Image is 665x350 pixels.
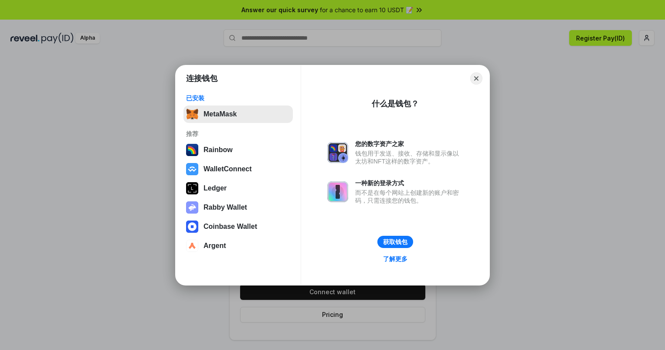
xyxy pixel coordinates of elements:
button: 获取钱包 [377,236,413,248]
div: 您的数字资产之家 [355,140,463,148]
div: MetaMask [204,110,237,118]
div: 什么是钱包？ [372,99,419,109]
div: Rainbow [204,146,233,154]
div: Rabby Wallet [204,204,247,211]
button: Argent [183,237,293,255]
img: svg+xml,%3Csvg%20fill%3D%22none%22%20height%3D%2233%22%20viewBox%3D%220%200%2035%2033%22%20width%... [186,108,198,120]
div: Coinbase Wallet [204,223,257,231]
img: svg+xml,%3Csvg%20xmlns%3D%22http%3A%2F%2Fwww.w3.org%2F2000%2Fsvg%22%20fill%3D%22none%22%20viewBox... [186,201,198,214]
button: Rainbow [183,141,293,159]
div: 已安装 [186,94,290,102]
button: MetaMask [183,105,293,123]
button: WalletConnect [183,160,293,178]
div: 推荐 [186,130,290,138]
div: 一种新的登录方式 [355,179,463,187]
button: Rabby Wallet [183,199,293,216]
img: svg+xml,%3Csvg%20width%3D%22120%22%20height%3D%22120%22%20viewBox%3D%220%200%20120%20120%22%20fil... [186,144,198,156]
img: svg+xml,%3Csvg%20xmlns%3D%22http%3A%2F%2Fwww.w3.org%2F2000%2Fsvg%22%20width%3D%2228%22%20height%3... [186,182,198,194]
div: 钱包用于发送、接收、存储和显示像以太坊和NFT这样的数字资产。 [355,150,463,165]
div: WalletConnect [204,165,252,173]
img: svg+xml,%3Csvg%20xmlns%3D%22http%3A%2F%2Fwww.w3.org%2F2000%2Fsvg%22%20fill%3D%22none%22%20viewBox... [327,142,348,163]
img: svg+xml,%3Csvg%20width%3D%2228%22%20height%3D%2228%22%20viewBox%3D%220%200%2028%2028%22%20fill%3D... [186,240,198,252]
div: Argent [204,242,226,250]
div: 了解更多 [383,255,407,263]
div: 而不是在每个网站上创建新的账户和密码，只需连接您的钱包。 [355,189,463,204]
h1: 连接钱包 [186,73,217,84]
button: Coinbase Wallet [183,218,293,235]
a: 了解更多 [378,253,413,265]
button: Ledger [183,180,293,197]
div: Ledger [204,184,227,192]
img: svg+xml,%3Csvg%20xmlns%3D%22http%3A%2F%2Fwww.w3.org%2F2000%2Fsvg%22%20fill%3D%22none%22%20viewBox... [327,181,348,202]
img: svg+xml,%3Csvg%20width%3D%2228%22%20height%3D%2228%22%20viewBox%3D%220%200%2028%2028%22%20fill%3D... [186,221,198,233]
div: 获取钱包 [383,238,407,246]
button: Close [470,72,482,85]
img: svg+xml,%3Csvg%20width%3D%2228%22%20height%3D%2228%22%20viewBox%3D%220%200%2028%2028%22%20fill%3D... [186,163,198,175]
